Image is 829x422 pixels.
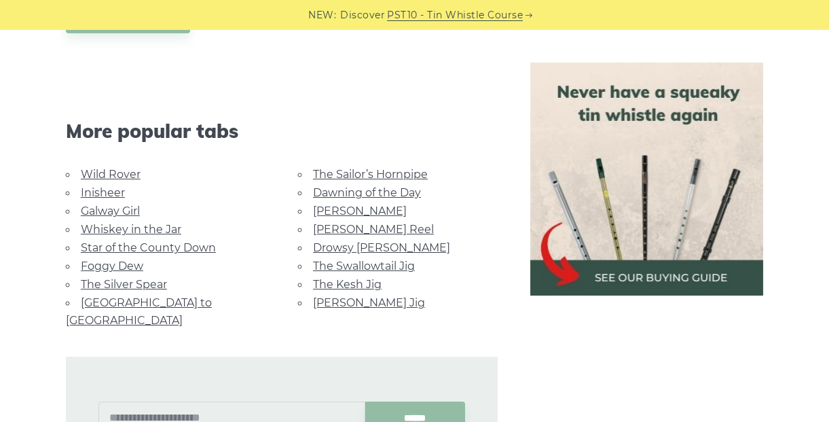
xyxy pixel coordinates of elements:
[313,168,428,181] a: The Sailor’s Hornpipe
[340,7,385,23] span: Discover
[81,168,141,181] a: Wild Rover
[313,241,450,254] a: Drowsy [PERSON_NAME]
[308,7,336,23] span: NEW:
[313,223,434,236] a: [PERSON_NAME] Reel
[313,186,421,199] a: Dawning of the Day
[81,186,125,199] a: Inisheer
[313,260,415,272] a: The Swallowtail Jig
[81,278,167,291] a: The Silver Spear
[81,205,140,217] a: Galway Girl
[66,120,498,143] span: More popular tabs
[81,241,216,254] a: Star of the County Down
[66,296,212,327] a: [GEOGRAPHIC_DATA] to [GEOGRAPHIC_DATA]
[81,223,181,236] a: Whiskey in the Jar
[313,205,407,217] a: [PERSON_NAME]
[387,7,523,23] a: PST10 - Tin Whistle Course
[81,260,143,272] a: Foggy Dew
[313,278,382,291] a: The Kesh Jig
[313,296,425,309] a: [PERSON_NAME] Jig
[530,63,763,296] img: tin whistle buying guide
